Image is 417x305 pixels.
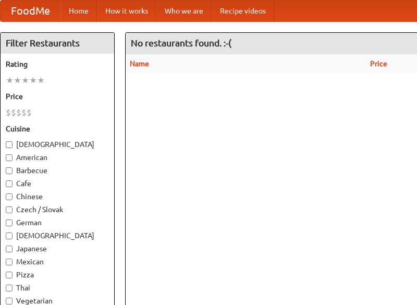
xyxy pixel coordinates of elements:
a: Price [370,59,387,68]
li: $ [27,107,32,118]
input: Czech / Slovak [6,206,13,213]
label: German [6,217,109,228]
input: Mexican [6,259,13,265]
input: Thai [6,285,13,291]
input: [DEMOGRAPHIC_DATA] [6,141,13,148]
li: ★ [21,75,29,86]
a: Name [130,59,149,68]
input: Japanese [6,246,13,252]
a: Recipe videos [212,1,274,21]
label: Chinese [6,191,109,202]
label: Cafe [6,178,109,189]
input: Cafe [6,180,13,187]
label: Mexican [6,257,109,267]
li: ★ [29,75,37,86]
label: Japanese [6,243,109,254]
input: Vegetarian [6,298,13,304]
input: Pizza [6,272,13,278]
a: How it works [97,1,156,21]
label: Pizza [6,270,109,280]
a: Who we are [156,1,212,21]
label: Thai [6,283,109,293]
label: Czech / Slovak [6,204,109,215]
li: $ [16,107,21,118]
input: Chinese [6,193,13,200]
a: Home [60,1,97,21]
ng-pluralize: No restaurants found. :-( [131,38,231,48]
input: Barbecue [6,167,13,174]
h5: Cuisine [6,124,109,134]
li: $ [21,107,27,118]
label: American [6,152,109,163]
h5: Price [6,91,109,102]
li: ★ [6,75,14,86]
li: ★ [14,75,21,86]
input: American [6,154,13,161]
li: $ [11,107,16,118]
li: $ [6,107,11,118]
label: Barbecue [6,165,109,176]
input: German [6,219,13,226]
label: [DEMOGRAPHIC_DATA] [6,230,109,241]
h5: Rating [6,59,109,69]
h4: Filter Restaurants [1,33,114,54]
li: ★ [37,75,45,86]
input: [DEMOGRAPHIC_DATA] [6,233,13,239]
a: FoodMe [1,1,60,21]
label: [DEMOGRAPHIC_DATA] [6,139,109,150]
